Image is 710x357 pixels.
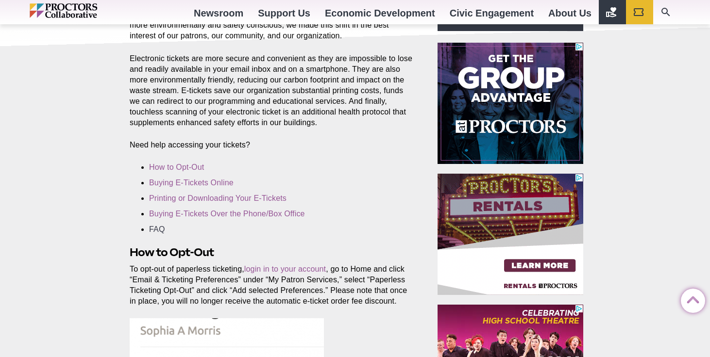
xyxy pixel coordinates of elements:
[130,264,415,307] p: To opt-out of paperless ticketing, , go to Home and click “Email & Ticketing Preferences” under “...
[681,289,700,308] a: Back to Top
[130,53,415,129] p: Electronic tickets are more secure and convenient as they are impossible to lose and readily avai...
[438,174,583,295] iframe: Advertisement
[438,43,583,164] iframe: Advertisement
[149,210,305,218] a: Buying E-Tickets Over the Phone/Box Office
[149,194,287,202] a: Printing or Downloading Your E-Tickets
[130,246,214,259] strong: How to Opt-Out
[244,265,326,273] a: login in to your account
[149,225,165,233] a: FAQ
[149,163,204,171] a: How to Opt-Out
[30,3,139,18] img: Proctors logo
[130,140,415,150] p: Need help accessing your tickets?
[149,178,234,187] a: Buying E-Tickets Online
